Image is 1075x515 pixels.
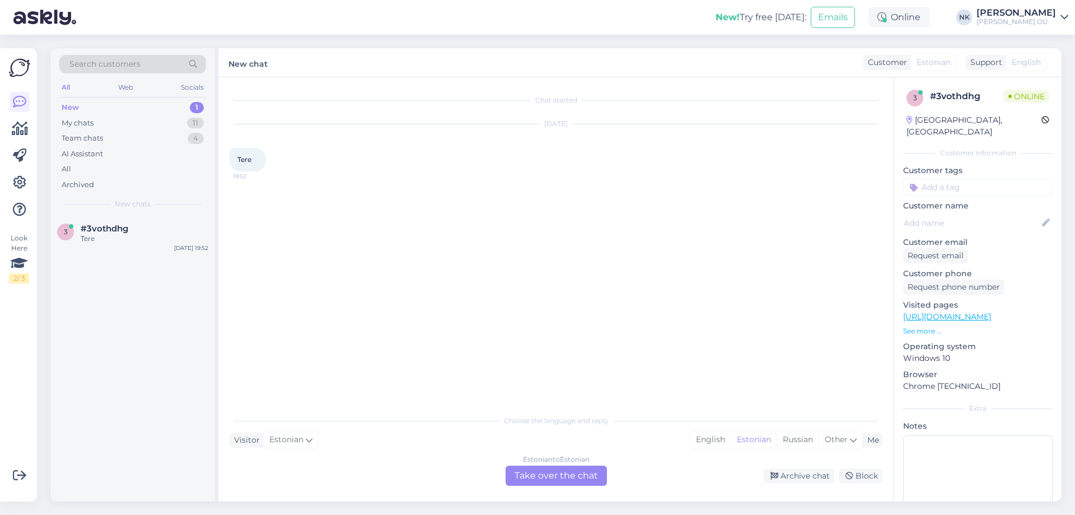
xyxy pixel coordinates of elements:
p: Customer phone [903,268,1053,280]
label: New chat [228,55,268,70]
span: 3 [913,94,917,102]
div: All [62,164,71,175]
div: Customer information [903,148,1053,158]
span: Estonian [269,434,303,446]
div: Socials [179,80,206,95]
div: 1 [190,102,204,113]
div: Chat started [230,95,882,105]
div: Customer [863,57,907,68]
span: Other [825,434,848,444]
div: Visitor [230,434,260,446]
b: New! [716,12,740,22]
div: Take over the chat [506,466,607,486]
div: [PERSON_NAME] [976,8,1056,17]
div: Look Here [9,233,29,284]
div: 11 [187,118,204,129]
div: [DATE] 19:52 [174,244,208,252]
a: [URL][DOMAIN_NAME] [903,312,991,322]
button: Emails [811,7,855,28]
p: Operating system [903,341,1053,352]
div: [PERSON_NAME] OÜ [976,17,1056,26]
span: Search customers [69,58,141,70]
input: Add name [904,217,1040,229]
div: 4 [188,133,204,144]
p: Customer name [903,200,1053,212]
div: Choose the language and reply [230,416,882,426]
div: Tere [81,234,208,244]
div: Request email [903,248,968,263]
div: Support [966,57,1002,68]
p: Chrome [TECHNICAL_ID] [903,381,1053,392]
div: All [59,80,72,95]
span: New chats [115,199,151,209]
a: [PERSON_NAME][PERSON_NAME] OÜ [976,8,1068,26]
div: Web [116,80,135,95]
div: Me [863,434,879,446]
div: My chats [62,118,94,129]
div: Request phone number [903,280,1004,295]
img: Askly Logo [9,57,30,78]
div: NK [956,10,972,25]
p: Customer email [903,236,1053,248]
div: AI Assistant [62,149,103,160]
div: Block [839,468,882,484]
div: [GEOGRAPHIC_DATA], [GEOGRAPHIC_DATA] [906,114,1041,138]
span: Online [1004,90,1049,103]
span: English [1012,57,1041,68]
span: Estonian [917,57,951,68]
p: Notes [903,420,1053,432]
div: [DATE] [230,119,882,129]
div: 2 / 3 [9,273,29,284]
div: # 3vothdhg [930,90,1004,103]
p: Browser [903,369,1053,381]
p: Visited pages [903,299,1053,311]
div: Russian [777,432,819,448]
div: Estonian to Estonian [523,454,590,465]
div: Archived [62,179,94,191]
div: Archive chat [764,468,834,484]
span: 19:52 [233,172,275,180]
span: 3 [64,228,68,236]
p: Windows 10 [903,352,1053,364]
span: Tere [237,155,251,164]
p: See more ... [903,326,1053,336]
div: Estonian [731,432,777,448]
p: Customer tags [903,165,1053,177]
div: Extra [903,403,1053,414]
span: #3vothdhg [81,224,128,234]
div: Online [868,7,929,27]
input: Add a tag [903,179,1053,196]
div: Try free [DATE]: [716,11,806,24]
div: Team chats [62,133,103,144]
div: New [62,102,79,113]
div: English [690,432,731,448]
